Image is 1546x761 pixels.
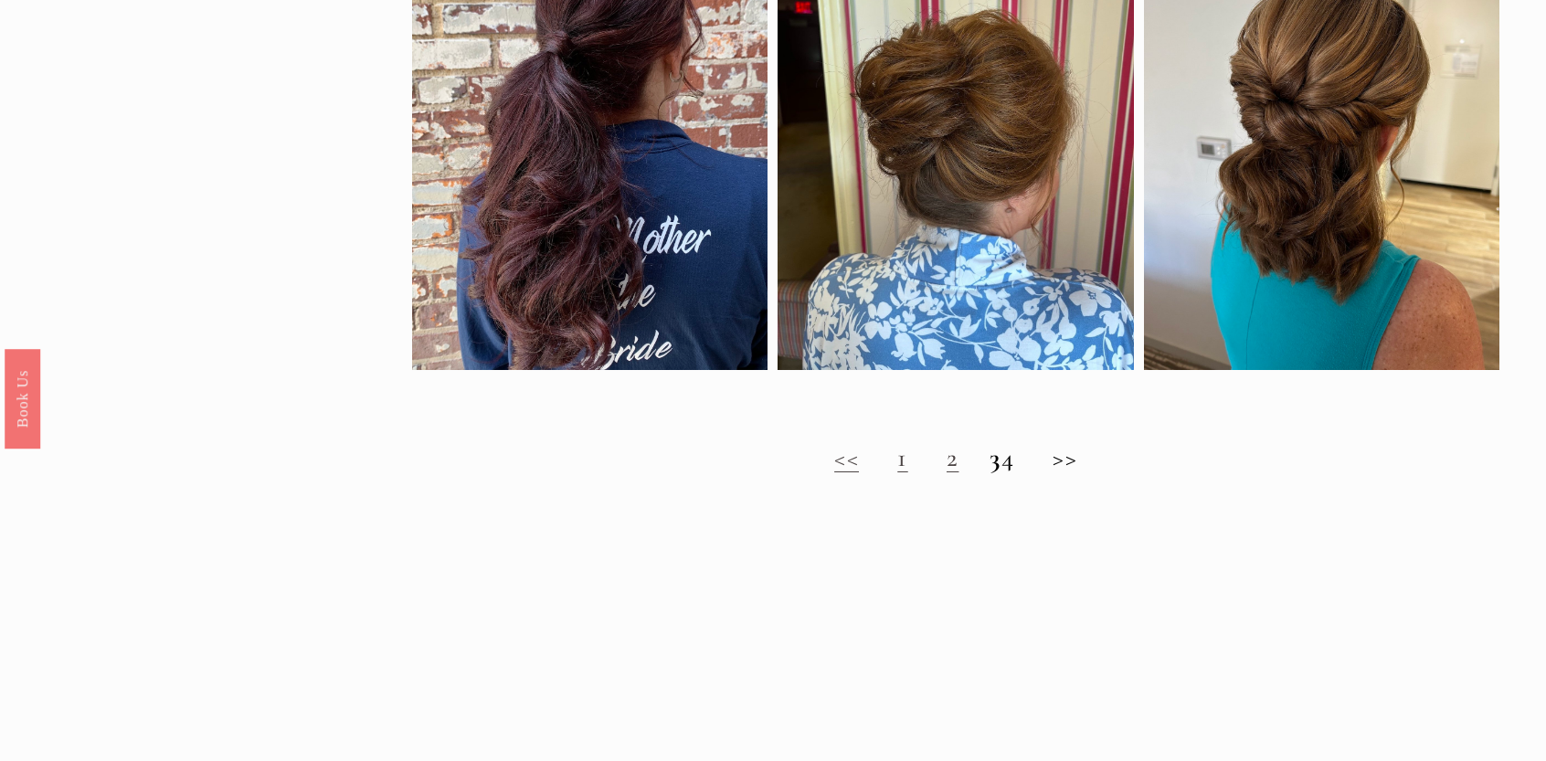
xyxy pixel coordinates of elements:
a: << [834,441,859,473]
h2: 4 >> [412,442,1499,473]
a: Book Us [5,348,40,448]
a: 1 [897,441,907,473]
a: 2 [947,441,958,473]
strong: 3 [990,441,1001,473]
